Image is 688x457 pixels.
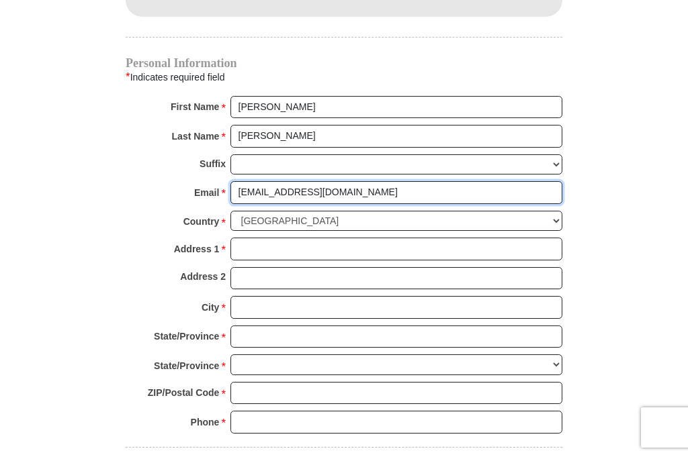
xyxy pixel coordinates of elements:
strong: Last Name [172,127,220,146]
h4: Personal Information [126,58,562,68]
strong: Email [194,183,219,202]
strong: Suffix [200,154,226,173]
strong: State/Province [154,356,219,375]
strong: First Name [171,97,219,116]
strong: Address 1 [174,240,220,258]
strong: ZIP/Postal Code [148,383,220,402]
strong: Phone [191,413,220,431]
div: Indicates required field [126,68,562,86]
strong: City [202,298,219,317]
strong: State/Province [154,327,219,346]
strong: Address 2 [180,267,226,286]
strong: Country [183,212,220,231]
